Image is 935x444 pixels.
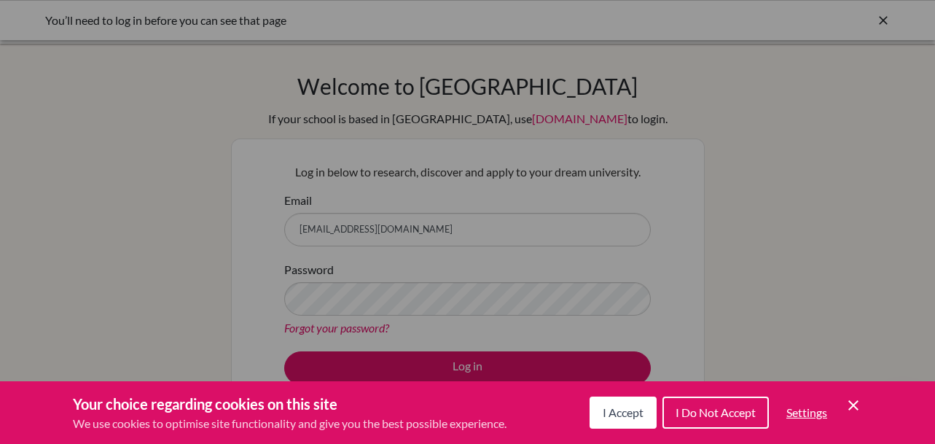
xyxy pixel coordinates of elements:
[775,398,839,427] button: Settings
[676,405,756,419] span: I Do Not Accept
[73,415,506,432] p: We use cookies to optimise site functionality and give you the best possible experience.
[845,397,862,414] button: Save and close
[662,397,769,429] button: I Do Not Accept
[786,405,827,419] span: Settings
[73,393,506,415] h3: Your choice regarding cookies on this site
[603,405,643,419] span: I Accept
[590,397,657,429] button: I Accept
